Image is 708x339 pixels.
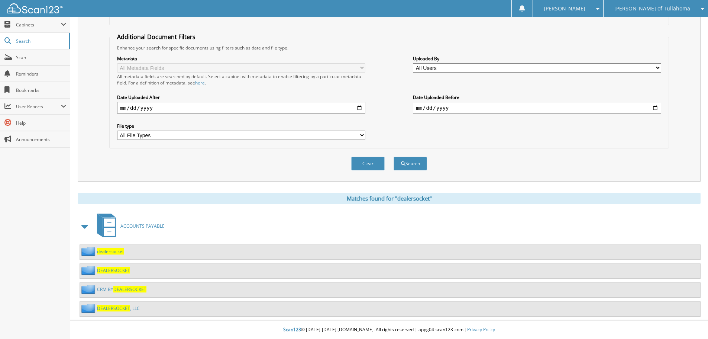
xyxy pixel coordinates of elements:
[97,305,140,311] a: DEALERSOCKET, LLC
[614,6,690,11] span: [PERSON_NAME] of Tullahoma
[16,87,66,93] span: Bookmarks
[97,267,130,274] a: DEALERSOCKET
[394,157,427,170] button: Search
[113,33,199,41] legend: Additional Document Filters
[16,103,61,110] span: User Reports
[70,321,708,339] div: © [DATE]-[DATE] [DOMAIN_NAME]. All rights reserved | appg04-scan123-com |
[16,22,61,28] span: Cabinets
[117,123,365,129] label: File type
[671,303,708,339] iframe: Chat Widget
[81,247,97,256] img: folder2.png
[117,55,365,62] label: Metadata
[81,304,97,313] img: folder2.png
[78,193,701,204] div: Matches found for "dealersocket"
[93,211,165,241] a: ACCOUNTS PAYABLE
[113,45,665,51] div: Enhance your search for specific documents using filters such as date and file type.
[16,136,66,143] span: Announcements
[117,73,365,86] div: All metadata fields are searched by default. Select a cabinet with metadata to enable filtering b...
[195,80,205,86] a: here
[544,6,585,11] span: [PERSON_NAME]
[413,102,661,114] input: end
[16,54,66,61] span: Scan
[120,223,165,229] span: ACCOUNTS PAYABLE
[81,285,97,294] img: folder2.png
[413,94,661,100] label: Date Uploaded Before
[351,157,385,170] button: Clear
[16,120,66,126] span: Help
[467,326,495,333] a: Privacy Policy
[7,3,63,13] img: scan123-logo-white.svg
[16,38,65,44] span: Search
[113,286,146,292] span: DEALERSOCKET
[413,55,661,62] label: Uploaded By
[117,94,365,100] label: Date Uploaded After
[97,248,124,255] a: dealersocket
[97,305,130,311] span: DEALERSOCKET
[117,102,365,114] input: start
[283,326,301,333] span: Scan123
[81,266,97,275] img: folder2.png
[97,286,146,292] a: CRM BYDEALERSOCKET
[16,71,66,77] span: Reminders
